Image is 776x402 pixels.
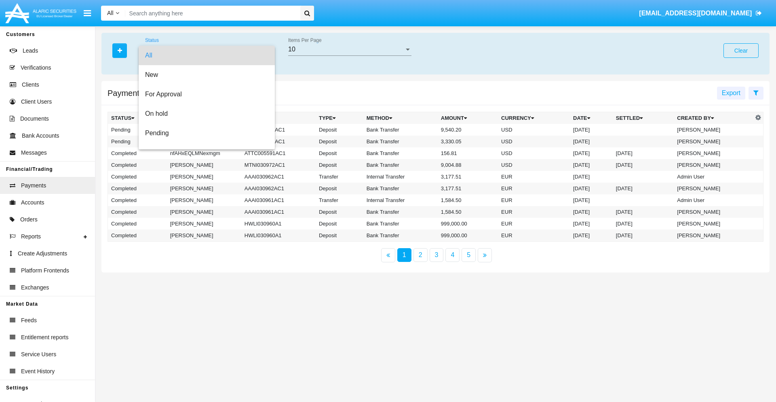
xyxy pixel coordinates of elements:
span: For Approval [145,85,268,104]
span: All [145,46,268,65]
span: Pending [145,123,268,143]
span: On hold [145,104,268,123]
span: New [145,65,268,85]
span: Rejected [145,143,268,162]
